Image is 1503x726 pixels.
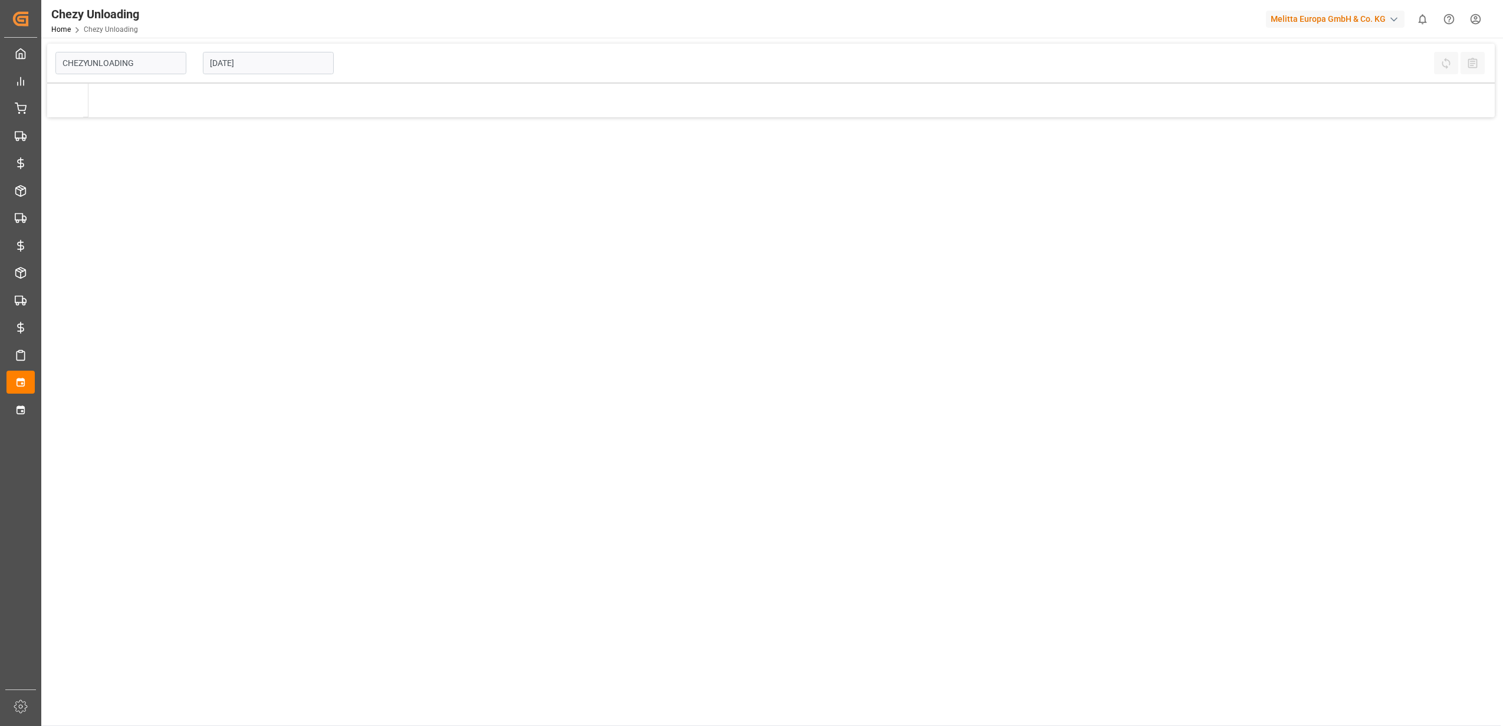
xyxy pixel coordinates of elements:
button: show 0 new notifications [1409,6,1436,32]
div: Melitta Europa GmbH & Co. KG [1266,11,1405,28]
input: Type to search/select [55,52,186,74]
div: Chezy Unloading [51,5,139,23]
input: DD.MM.YYYY [203,52,334,74]
button: Melitta Europa GmbH & Co. KG [1266,8,1409,30]
a: Home [51,25,71,34]
button: Help Center [1436,6,1462,32]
